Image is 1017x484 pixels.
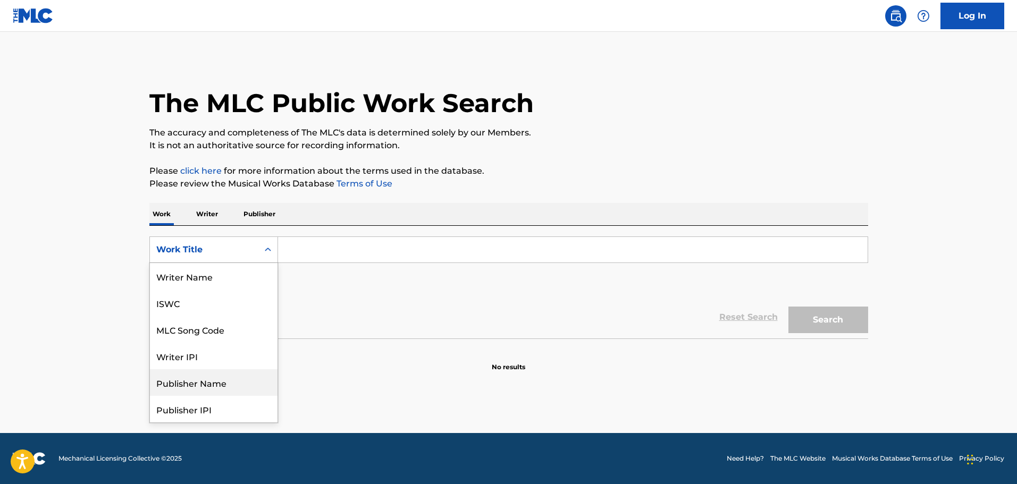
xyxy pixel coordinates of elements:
span: Mechanical Licensing Collective © 2025 [58,454,182,463]
a: Log In [940,3,1004,29]
p: Publisher [240,203,279,225]
img: logo [13,452,46,465]
a: Musical Works Database Terms of Use [832,454,953,463]
div: Work Title [156,243,252,256]
div: Drag [967,444,973,475]
a: The MLC Website [770,454,826,463]
a: Privacy Policy [959,454,1004,463]
a: Terms of Use [334,179,392,189]
div: Help [913,5,934,27]
img: MLC Logo [13,8,54,23]
p: It is not an authoritative source for recording information. [149,139,868,152]
div: ISWC [150,290,278,316]
img: search [889,10,902,22]
p: No results [492,350,525,372]
p: Work [149,203,174,225]
div: Writer Name [150,263,278,290]
p: Please for more information about the terms used in the database. [149,165,868,177]
div: Writer IPI [150,343,278,369]
img: help [917,10,930,22]
div: Publisher IPI [150,396,278,422]
iframe: Chat Widget [964,433,1017,484]
a: Need Help? [727,454,764,463]
p: The accuracy and completeness of The MLC's data is determined solely by our Members. [149,126,868,139]
h1: The MLC Public Work Search [149,87,534,119]
a: click here [180,166,222,176]
a: Public Search [885,5,906,27]
p: Writer [193,203,221,225]
div: Publisher Name [150,369,278,396]
form: Search Form [149,236,868,338]
p: Please review the Musical Works Database [149,177,868,190]
div: MLC Song Code [150,316,278,343]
